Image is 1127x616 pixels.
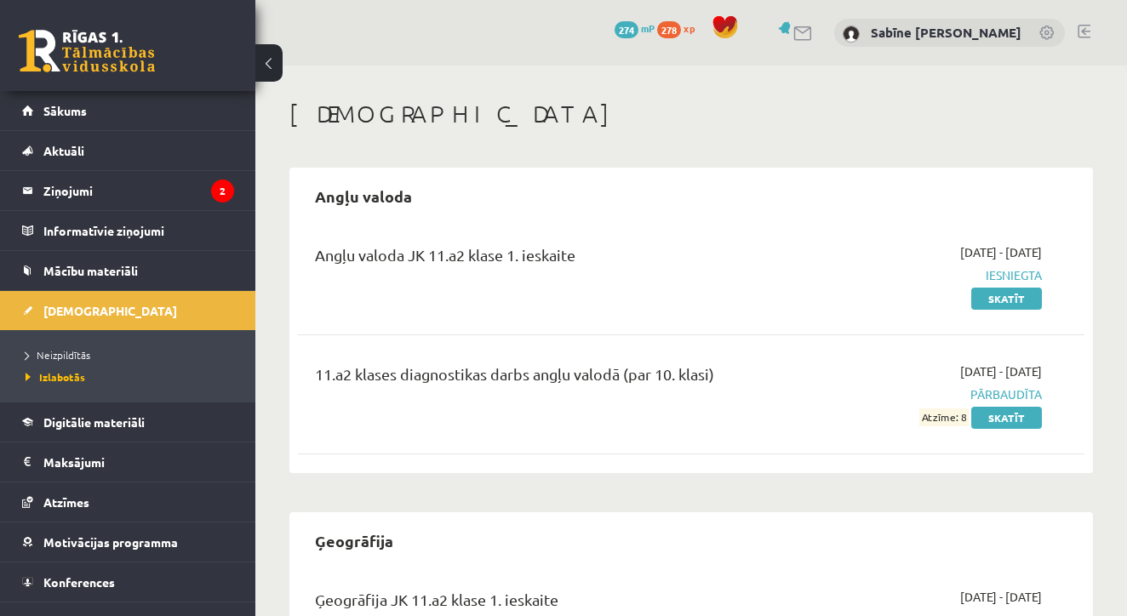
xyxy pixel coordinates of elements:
a: 274 mP [615,21,655,35]
h1: [DEMOGRAPHIC_DATA] [289,100,1093,128]
span: [DATE] - [DATE] [960,588,1042,606]
a: 278 xp [657,21,703,35]
span: Atzīme: 8 [919,408,969,426]
a: Atzīmes [22,482,234,522]
a: Izlabotās [26,369,238,385]
div: Angļu valoda JK 11.a2 klase 1. ieskaite [315,243,791,275]
a: Ziņojumi2 [22,171,234,210]
a: Motivācijas programma [22,522,234,562]
span: Mācību materiāli [43,263,138,278]
a: Sabīne [PERSON_NAME] [871,24,1021,41]
span: Izlabotās [26,370,85,384]
span: 274 [615,21,638,38]
a: Neizpildītās [26,347,238,362]
a: Digitālie materiāli [22,402,234,442]
span: [DATE] - [DATE] [960,243,1042,261]
legend: Maksājumi [43,442,234,482]
span: xp [684,21,695,35]
a: Konferences [22,562,234,602]
img: Sabīne Tīna Tomane [843,26,860,43]
h2: Angļu valoda [298,176,429,216]
span: Digitālie materiāli [43,414,145,430]
a: [DEMOGRAPHIC_DATA] [22,291,234,330]
span: Iesniegta [816,266,1042,284]
span: [DATE] - [DATE] [960,362,1042,380]
span: 278 [657,21,681,38]
h2: Ģeogrāfija [298,521,410,561]
a: Rīgas 1. Tālmācības vidusskola [19,30,155,72]
span: [DEMOGRAPHIC_DATA] [43,303,177,318]
div: 11.a2 klases diagnostikas darbs angļu valodā (par 10. klasi) [315,362,791,394]
legend: Ziņojumi [43,171,234,210]
legend: Informatīvie ziņojumi [43,211,234,250]
a: Sākums [22,91,234,130]
span: Aktuāli [43,143,84,158]
a: Informatīvie ziņojumi [22,211,234,250]
a: Skatīt [971,288,1042,310]
span: Konferences [43,574,115,590]
span: Sākums [43,103,87,118]
span: mP [641,21,655,35]
i: 2 [211,180,234,202]
span: Neizpildītās [26,348,90,362]
span: Pārbaudīta [816,385,1042,403]
a: Skatīt [971,407,1042,429]
a: Maksājumi [22,442,234,482]
span: Motivācijas programma [43,534,178,550]
a: Aktuāli [22,131,234,170]
span: Atzīmes [43,494,89,510]
a: Mācību materiāli [22,251,234,290]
